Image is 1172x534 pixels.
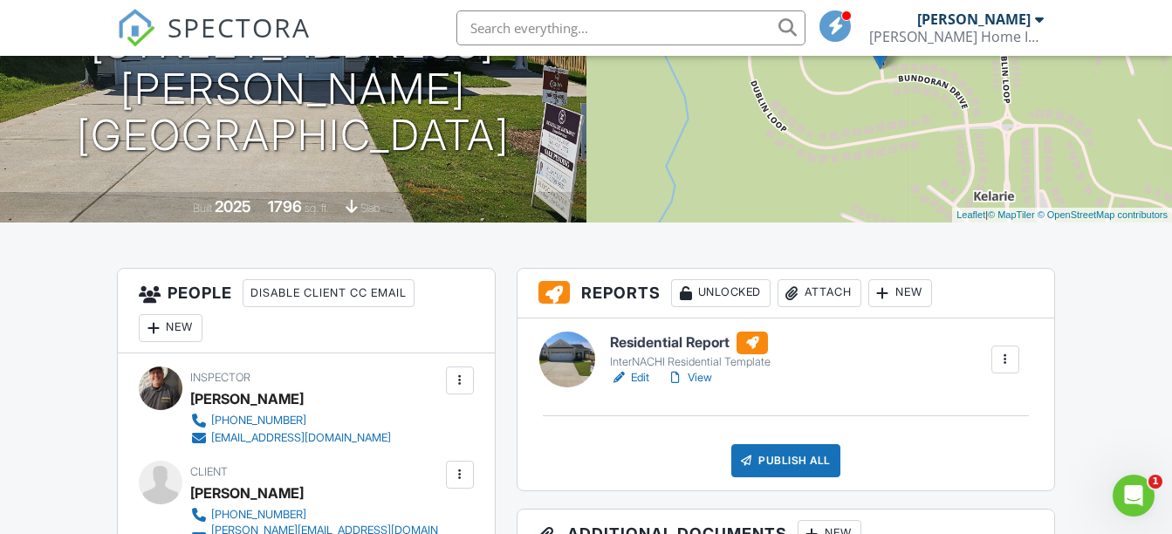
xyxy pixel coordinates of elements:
[610,369,649,387] a: Edit
[868,279,932,307] div: New
[117,24,311,60] a: SPECTORA
[667,369,712,387] a: View
[1038,209,1168,220] a: © OpenStreetMap contributors
[190,371,250,384] span: Inspector
[671,279,771,307] div: Unlocked
[456,10,805,45] input: Search everything...
[190,386,304,412] div: [PERSON_NAME]
[869,28,1044,45] div: Ashment Home Inspections
[610,332,771,354] h6: Residential Report
[190,506,442,524] a: [PHONE_NUMBER]
[1148,475,1162,489] span: 1
[952,208,1172,222] div: |
[118,269,495,353] h3: People
[988,209,1035,220] a: © MapTiler
[956,209,985,220] a: Leaflet
[1113,475,1155,517] iframe: Intercom live chat
[190,412,391,429] a: [PHONE_NUMBER]
[190,465,228,478] span: Client
[778,279,861,307] div: Attach
[243,279,415,307] div: Disable Client CC Email
[211,414,306,428] div: [PHONE_NUMBER]
[215,197,251,216] div: 2025
[168,9,311,45] span: SPECTORA
[360,202,380,215] span: slab
[139,314,202,342] div: New
[193,202,212,215] span: Built
[305,202,329,215] span: sq. ft.
[117,9,155,47] img: The Best Home Inspection Software - Spectora
[268,197,302,216] div: 1796
[517,269,1054,318] h3: Reports
[610,355,771,369] div: InterNACHI Residential Template
[610,332,771,370] a: Residential Report InterNACHI Residential Template
[917,10,1031,28] div: [PERSON_NAME]
[190,480,304,506] div: [PERSON_NAME]
[211,508,306,522] div: [PHONE_NUMBER]
[28,20,559,158] h1: [STREET_ADDRESS][PERSON_NAME] [GEOGRAPHIC_DATA]
[211,431,391,445] div: [EMAIL_ADDRESS][DOMAIN_NAME]
[190,429,391,447] a: [EMAIL_ADDRESS][DOMAIN_NAME]
[731,444,840,477] div: Publish All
